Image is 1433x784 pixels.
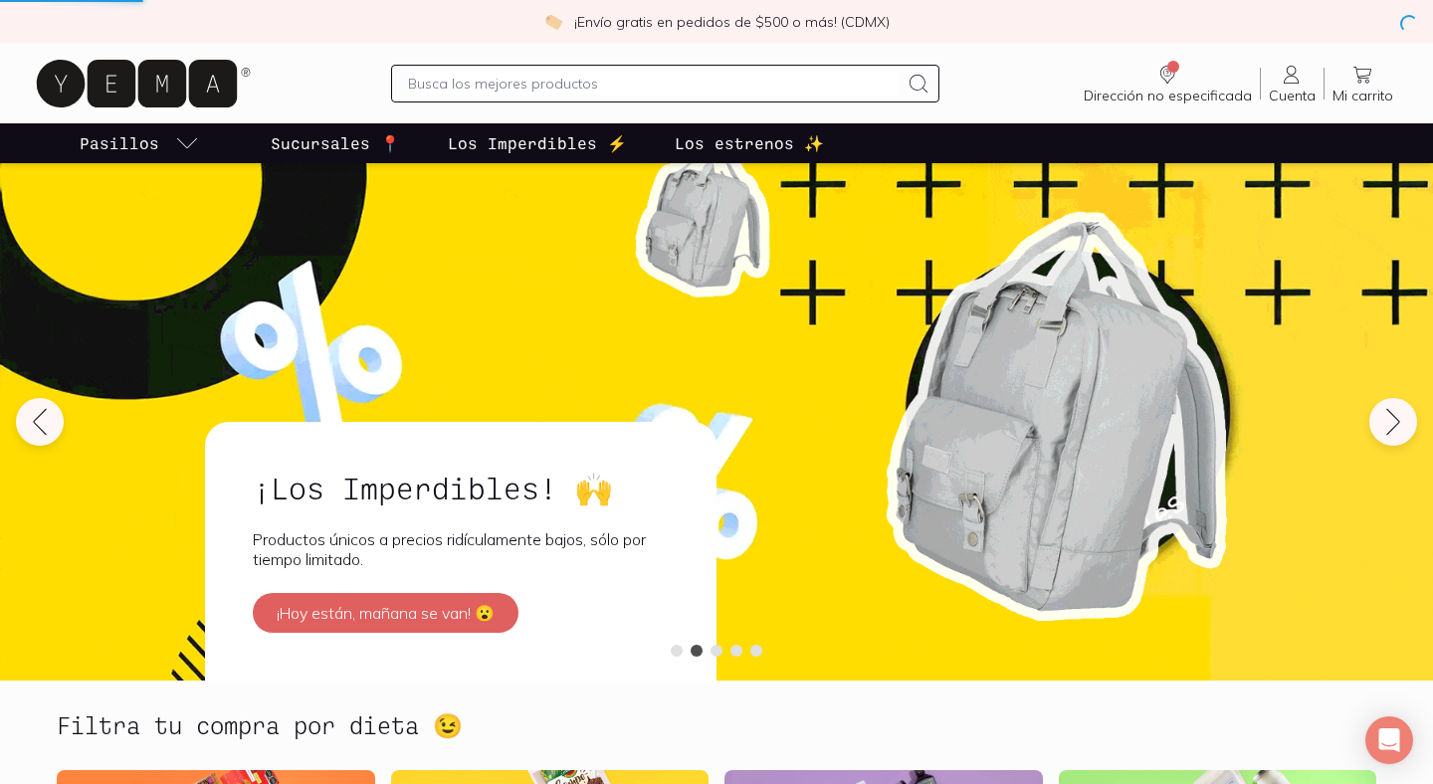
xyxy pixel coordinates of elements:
[448,131,627,155] p: Los Imperdibles ⚡️
[1076,63,1260,104] a: Dirección no especificada
[671,123,828,163] a: Los estrenos ✨
[1269,87,1316,104] span: Cuenta
[1325,63,1401,104] a: Mi carrito
[444,123,631,163] a: Los Imperdibles ⚡️
[253,470,669,505] h2: ¡Los Imperdibles! 🙌
[253,529,669,569] p: Productos únicos a precios ridículamente bajos, sólo por tiempo limitado.
[80,131,159,155] p: Pasillos
[1332,87,1393,104] span: Mi carrito
[1365,716,1413,764] div: Open Intercom Messenger
[544,13,562,31] img: check
[574,12,890,32] p: ¡Envío gratis en pedidos de $500 o más! (CDMX)
[1084,87,1252,104] span: Dirección no especificada
[76,123,203,163] a: pasillo-todos-link
[253,593,518,633] button: ¡Hoy están, mañana se van! 😮
[57,712,463,738] h2: Filtra tu compra por dieta 😉
[408,72,898,96] input: Busca los mejores productos
[1261,63,1324,104] a: Cuenta
[271,131,400,155] p: Sucursales 📍
[675,131,824,155] p: Los estrenos ✨
[267,123,404,163] a: Sucursales 📍
[205,422,716,681] a: ¡Los Imperdibles! 🙌Productos únicos a precios ridículamente bajos, sólo por tiempo limitado.¡Hoy ...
